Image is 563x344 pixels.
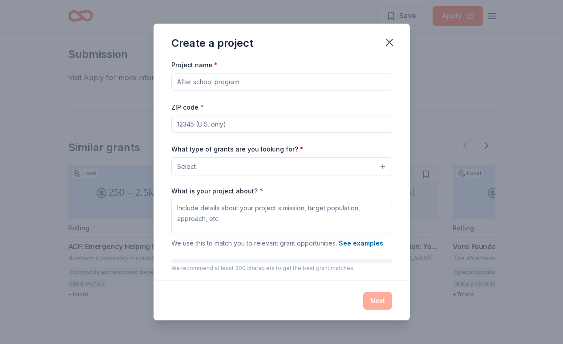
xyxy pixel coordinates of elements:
label: What is your project about? [171,187,263,196]
p: We recommend at least 300 characters to get the best grant matches. [171,265,392,272]
input: After school program [171,73,392,91]
span: We use this to match you to relevant grant opportunities. [171,239,383,247]
label: Project name [171,61,218,70]
button: See examples [339,238,383,249]
button: Select [171,157,392,176]
label: ZIP code [171,103,204,112]
div: Create a project [171,36,253,50]
label: What type of grants are you looking for? [171,145,304,154]
input: 12345 (U.S. only) [171,115,392,133]
span: Select [177,161,196,172]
